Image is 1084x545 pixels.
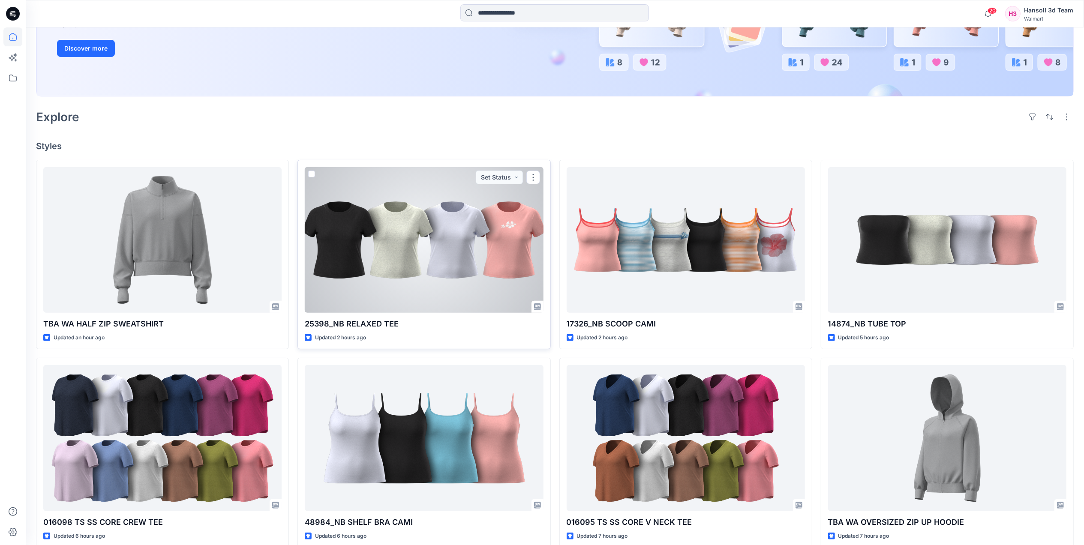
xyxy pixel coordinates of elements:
a: 48984_NB SHELF BRA CAMI [305,365,543,511]
p: TBA WA OVERSIZED ZIP UP HOODIE [828,516,1066,528]
a: TBA WA OVERSIZED ZIP UP HOODIE [828,365,1066,511]
a: 14874_NB TUBE TOP [828,167,1066,313]
div: Hansoll 3d Team [1024,5,1073,15]
p: Updated an hour ago [54,333,105,342]
a: Discover more [57,40,250,57]
p: Updated 6 hours ago [54,532,105,541]
p: TBA WA HALF ZIP SWEATSHIRT [43,318,282,330]
p: Updated 2 hours ago [577,333,628,342]
p: 17326_NB SCOOP CAMI [567,318,805,330]
h2: Explore [36,110,79,124]
div: Walmart [1024,15,1073,22]
p: Updated 5 hours ago [838,333,889,342]
a: TBA WA HALF ZIP SWEATSHIRT [43,167,282,313]
a: 17326_NB SCOOP CAMI [567,167,805,313]
p: 48984_NB SHELF BRA CAMI [305,516,543,528]
p: 25398_NB RELAXED TEE [305,318,543,330]
h4: Styles [36,141,1074,151]
span: 20 [988,7,997,14]
a: 016098 TS SS CORE CREW TEE [43,365,282,511]
p: Updated 7 hours ago [577,532,628,541]
p: 016098 TS SS CORE CREW TEE [43,516,282,528]
p: 016095 TS SS CORE V NECK TEE [567,516,805,528]
p: 14874_NB TUBE TOP [828,318,1066,330]
button: Discover more [57,40,115,57]
a: 25398_NB RELAXED TEE [305,167,543,313]
p: Updated 6 hours ago [315,532,366,541]
div: H3 [1005,6,1021,21]
p: Updated 2 hours ago [315,333,366,342]
p: Updated 7 hours ago [838,532,889,541]
a: 016095 TS SS CORE V NECK TEE [567,365,805,511]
